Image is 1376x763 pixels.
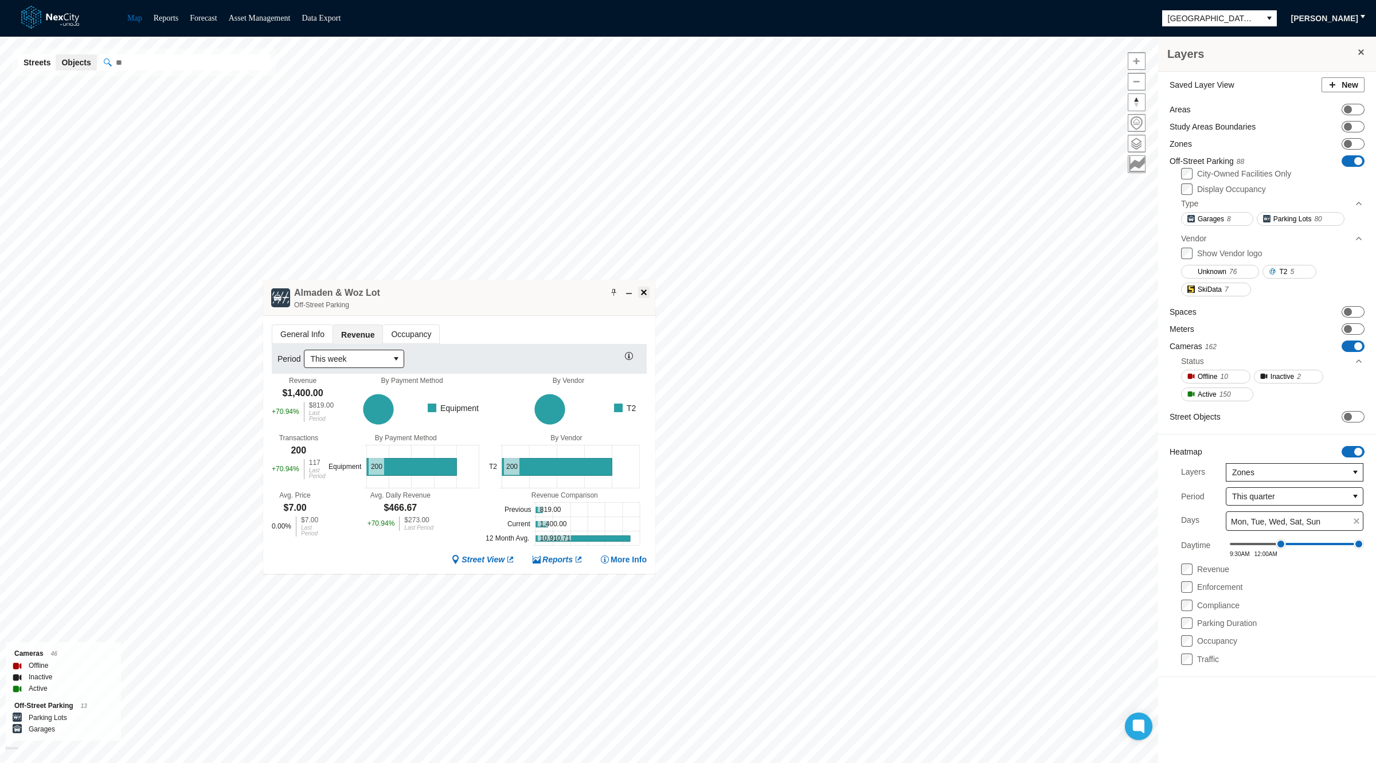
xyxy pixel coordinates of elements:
a: Map [127,14,142,22]
span: Drag [1276,539,1286,549]
span: Objects [61,57,91,68]
g: 819.00 [535,507,542,513]
label: Study Areas Boundaries [1170,121,1256,132]
button: Parking Lots80 [1257,212,1344,226]
label: Period [1181,491,1204,502]
span: 7 [1225,284,1229,295]
div: + 70.94 % [272,402,299,422]
text: Previous [505,506,531,514]
div: 0.00 % [272,517,291,537]
g: 1,400.00 [535,522,548,527]
g: 1,400.00 [363,394,394,425]
div: $466.67 [384,502,417,514]
button: Key metrics [1128,155,1146,173]
div: $1,400.00 [282,387,323,400]
g: 200 [502,459,612,476]
div: Last Period [301,525,318,537]
div: Last Period [404,525,433,531]
label: Parking Duration [1197,619,1257,628]
span: 10 [1220,371,1228,382]
span: 88 [1237,158,1244,166]
span: Garages [1198,213,1224,225]
label: Zones [1170,138,1192,150]
div: $819.00 [309,402,334,409]
span: 13 [81,703,87,709]
label: Revenue [1197,565,1229,574]
label: Saved Layer View [1170,79,1234,91]
a: Street View [451,554,515,565]
text: 1,400.00 [540,521,567,529]
text: Equipment [329,463,362,471]
label: Inactive [29,671,52,683]
span: More Info [611,554,647,565]
text: 12 Month Avg. [486,535,530,543]
text: 200 [371,463,382,471]
div: Cameras [14,648,112,660]
div: + 70.94 % [368,517,395,531]
span: Active [1198,389,1217,400]
button: Garages8 [1181,212,1253,226]
div: Type [1181,198,1198,209]
g: 200 [366,459,456,476]
div: + 70.94 % [272,459,299,479]
div: Double-click to make header text selectable [294,287,380,311]
div: By Vendor [490,377,647,385]
label: Period [277,353,304,365]
div: Type [1181,195,1363,212]
div: Revenue Comparison [483,491,647,499]
span: Occupancy [383,325,439,343]
span: 8 [1227,213,1231,225]
div: 200 [291,444,306,457]
text: 819.00 [540,506,561,514]
span: Streets [24,57,50,68]
button: [PERSON_NAME] [1284,9,1366,28]
span: 5 [1290,266,1294,277]
label: Active [29,683,48,694]
span: Parking Lots [1273,213,1312,225]
label: Meters [1170,323,1194,335]
label: Daytime [1181,537,1210,557]
label: Off-Street Parking [1170,155,1244,167]
a: Asset Management [229,14,291,22]
label: City-Owned Facilities Only [1197,169,1291,178]
h3: Layers [1167,46,1355,62]
button: Layers management [1128,135,1146,152]
label: Cameras [1170,341,1217,353]
div: Off-Street Parking [294,299,380,311]
button: SkiData7 [1181,283,1251,296]
button: Streets [18,54,56,71]
div: Avg. Price [279,491,310,499]
div: Vendor [1181,233,1206,244]
span: Reports [542,554,573,565]
a: Mapbox homepage [5,746,18,760]
label: Enforcement [1197,582,1242,592]
label: Garages [29,723,55,735]
text: T2 [489,463,497,471]
button: select [1348,488,1363,505]
g: 10,910.71 [535,536,630,542]
span: This week [310,353,383,365]
label: Show Vendor logo [1197,249,1262,258]
text: 200 [506,463,518,471]
button: More Info [600,554,647,565]
div: Vendor [1181,230,1363,247]
span: T2 [1279,266,1287,277]
a: Reports [532,554,583,565]
button: Objects [56,54,96,71]
span: This quarter [1232,491,1342,502]
a: Forecast [190,14,217,22]
span: Revenue [333,325,382,344]
label: Traffic [1197,655,1219,664]
label: Spaces [1170,306,1197,318]
span: General Info [272,325,333,343]
span: SkiData [1198,284,1222,295]
span: Unknown [1198,266,1226,277]
span: Mon, Tue, Wed, Sat, Sun [1231,516,1320,527]
label: Street Objects [1170,411,1221,422]
div: $7.00 [301,517,318,523]
div: By Payment Method [334,377,490,385]
text: Current [507,521,531,529]
div: Last Period [309,410,334,422]
label: Display Occupancy [1197,185,1266,194]
div: $7.00 [284,502,307,514]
